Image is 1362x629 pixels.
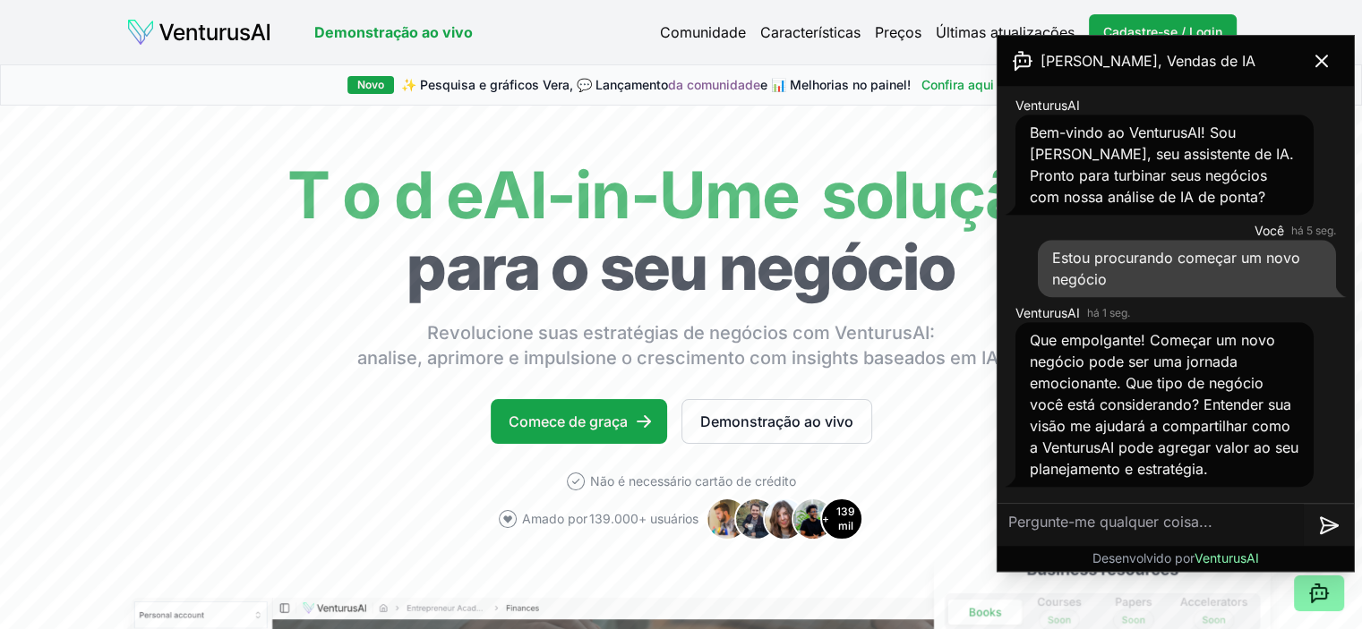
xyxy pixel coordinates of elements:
[921,76,1015,94] a: Confira aqui
[700,412,853,430] font: Demonstração ao vivo
[660,21,746,43] a: Comunidade
[760,21,861,43] a: Características
[681,399,872,444] a: Demonstração ao vivo
[1255,223,1284,238] font: Você
[1015,98,1080,113] font: VenturusAI
[706,497,749,540] img: Avatar 1
[1195,550,1259,565] font: VenturusAI
[1291,224,1336,237] font: há 5 seg.
[875,23,921,41] font: Preços
[792,497,835,540] img: Avatar 4
[314,23,473,41] font: Demonstração ao vivo
[126,18,271,47] img: logotipo
[1030,123,1294,206] font: Bem-vindo ao VenturusAI! Sou [PERSON_NAME], seu assistente de IA. Pronto para turbinar seus negóc...
[1092,550,1195,565] font: Desenvolvido por
[921,77,994,92] font: Confira aqui
[936,23,1075,41] font: Últimas atualizações
[491,399,667,444] a: Comece de graça
[1089,14,1237,50] a: Cadastre-se / Login
[1015,305,1080,320] font: VenturusAI
[660,23,746,41] font: Comunidade
[668,77,760,92] a: da comunidade
[763,497,806,540] img: Avatar 3
[1041,52,1255,70] font: [PERSON_NAME], Vendas de IA
[760,77,911,92] font: e 📊 Melhorias no painel!
[401,77,668,92] font: ✨ Pesquisa e gráficos Vera, 💬 Lançamento
[509,412,628,430] font: Comece de graça
[1030,331,1298,478] font: Que empolgante! Começar um novo negócio pode ser uma jornada emocionante. Que tipo de negócio voc...
[314,21,473,43] a: Demonstração ao vivo
[1052,249,1300,288] font: Estou procurando começar um novo negócio
[760,23,861,41] font: Características
[1087,306,1130,319] font: há 1 seg.
[875,21,921,43] a: Preços
[734,497,777,540] img: Avatar 2
[1103,24,1222,39] font: Cadastre-se / Login
[936,21,1075,43] a: Últimas atualizações
[357,78,384,91] font: Novo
